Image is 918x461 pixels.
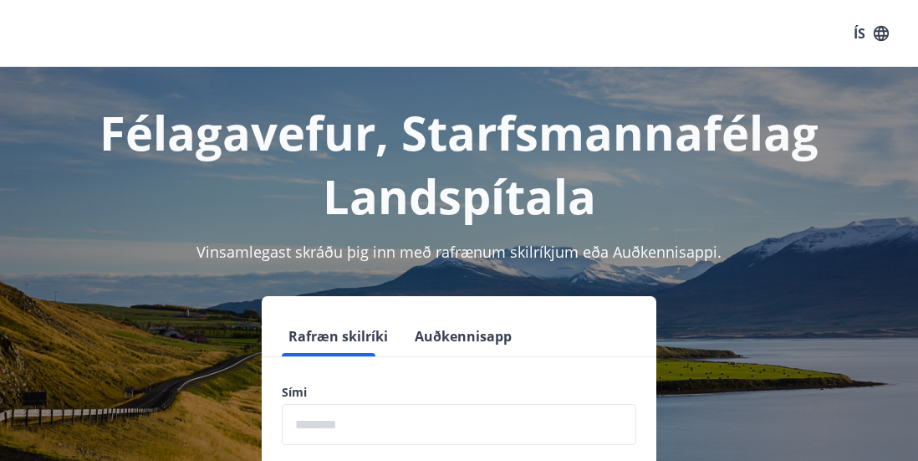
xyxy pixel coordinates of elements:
[282,384,636,401] label: Sími
[20,100,898,228] h1: Félagavefur, Starfsmannafélag Landspítala
[844,18,898,49] button: ÍS
[408,316,518,356] button: Auðkennisapp
[196,242,722,262] span: Vinsamlegast skráðu þig inn með rafrænum skilríkjum eða Auðkennisappi.
[282,316,395,356] button: Rafræn skilríki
